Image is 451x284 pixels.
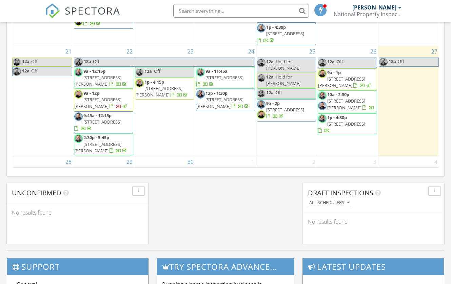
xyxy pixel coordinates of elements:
a: Go to September 24, 2025 [247,46,256,57]
td: Go to September 28, 2025 [12,156,73,233]
span: [STREET_ADDRESS][PERSON_NAME] [74,96,121,109]
td: Go to October 4, 2025 [378,156,439,233]
a: 9a - 11:45a [STREET_ADDRESS] [196,68,243,87]
img: evan_headshot.jpg [318,91,327,100]
a: 9a - 12:15p [STREET_ADDRESS][PERSON_NAME] [74,68,128,87]
a: Go to September 28, 2025 [64,156,73,167]
span: [STREET_ADDRESS] [266,107,304,113]
a: 2:30p - 5:45p [STREET_ADDRESS][PERSON_NAME] [74,134,128,153]
td: Go to September 29, 2025 [73,156,134,233]
div: No results found [7,203,148,222]
a: 10a - 2:30p [STREET_ADDRESS][PERSON_NAME] [318,90,377,113]
div: [PERSON_NAME] [352,4,396,11]
span: [STREET_ADDRESS] [266,30,304,37]
img: alex_headshot.jpg [257,100,266,109]
span: 9a - 11:45a [205,68,228,74]
span: 9a - 1p [327,69,341,75]
span: 1p - 4:30p [266,24,286,30]
a: 9:45a - 12:15p [STREET_ADDRESS] [74,112,121,131]
span: 2:30p - 5:45p [83,134,109,140]
a: 1p - 4:30p [STREET_ADDRESS] [257,24,304,43]
img: The Best Home Inspection Software - Spectora [45,3,60,18]
a: Go to September 30, 2025 [186,156,195,167]
span: Off [31,68,38,74]
span: Off [276,89,282,95]
span: [STREET_ADDRESS][PERSON_NAME] [135,85,182,98]
td: Go to September 26, 2025 [317,46,378,156]
img: alex_headshot.jpg [13,67,21,76]
img: evan_headshot.jpg [318,114,327,123]
input: Search everything... [173,4,309,18]
a: Go to September 23, 2025 [186,46,195,57]
span: 1p - 4:15p [144,79,164,85]
a: 1p - 4:30p [STREET_ADDRESS] [318,113,377,135]
a: Go to September 29, 2025 [125,156,134,167]
div: No results found [303,213,444,231]
img: evan_headshot.jpg [135,68,144,77]
span: 9:45a - 12:15p [83,112,112,118]
span: 9a - 12:15p [83,68,105,74]
button: All schedulers [308,198,351,207]
span: 12a [266,59,274,65]
img: alex_headshot.jpg [196,90,205,99]
span: 12p - 1:30p [205,90,228,96]
span: 12a [266,74,274,80]
img: parfitt__jonathon.jpg [13,58,21,66]
a: 1p - 4:30p [STREET_ADDRESS] [318,114,365,133]
span: 12a [22,58,30,66]
span: [STREET_ADDRESS] [327,121,365,127]
a: 9a - 2p [STREET_ADDRESS] [266,100,304,119]
img: alex_headshot.jpg [379,58,388,66]
a: 12p - 1:30p [STREET_ADDRESS][PERSON_NAME] [196,89,255,111]
a: Go to October 4, 2025 [433,156,439,167]
img: evan_headshot.jpg [74,68,83,77]
a: 9a - 12:15p [STREET_ADDRESS][PERSON_NAME] [74,67,133,89]
span: Draft Inspections [308,188,373,197]
span: Off [154,68,160,74]
a: Go to October 2, 2025 [311,156,317,167]
td: Go to September 30, 2025 [134,156,195,233]
img: evan_headshot.jpg [74,134,83,143]
span: 12a [327,59,335,65]
span: 12a [83,58,92,66]
img: alex_headshot.jpg [318,102,327,110]
a: Go to October 1, 2025 [250,156,256,167]
span: 12a [144,68,152,74]
img: parfitt__jonathon.jpg [74,90,83,99]
span: Off [337,59,343,65]
a: Go to September 25, 2025 [308,46,317,57]
span: 10a - 2:30p [327,91,349,97]
span: [STREET_ADDRESS][PERSON_NAME] [318,76,365,88]
span: 1p - 4:30p [327,114,347,121]
td: Go to September 21, 2025 [12,46,73,156]
a: 1p - 4:30p [STREET_ADDRESS] [257,23,316,45]
a: 9a - 1p [STREET_ADDRESS][PERSON_NAME] [318,68,377,90]
td: Go to September 24, 2025 [195,46,256,156]
img: parfitt__jonathon.jpg [135,79,144,87]
a: 2:30p - 5:45p [STREET_ADDRESS][PERSON_NAME] [74,133,133,155]
a: 9a - 12p [STREET_ADDRESS][PERSON_NAME] [74,89,133,111]
a: 9a - 12p [STREET_ADDRESS][PERSON_NAME] [74,90,128,109]
img: alex_headshot.jpg [74,112,83,121]
a: 9a - 1p [STREET_ADDRESS][PERSON_NAME] [318,69,372,88]
img: alex_headshot.jpg [257,24,266,32]
span: Off [93,58,99,64]
span: 9a - 2p [266,100,280,106]
a: 12p - 1:30p [STREET_ADDRESS][PERSON_NAME] [196,90,250,109]
span: 12a [22,67,30,76]
img: alex_headshot.jpg [318,59,327,67]
a: 9a - 2p [STREET_ADDRESS] [257,99,316,122]
a: 1p - 4:15p [STREET_ADDRESS][PERSON_NAME] [135,79,189,98]
a: Go to September 21, 2025 [64,46,73,57]
a: 9a - 11:45a [STREET_ADDRESS] [196,67,255,89]
h3: Try spectora advanced [DATE] [157,258,294,275]
a: Go to October 3, 2025 [372,156,378,167]
a: 1p - 4p [STREET_ADDRESS] [83,7,121,26]
span: 12a [388,58,396,66]
span: Hold for [PERSON_NAME] [266,59,300,71]
span: [STREET_ADDRESS][PERSON_NAME] [74,74,121,87]
span: [STREET_ADDRESS] [83,119,121,125]
img: parfitt__jonathon.jpg [257,110,266,119]
a: 10a - 2:30p [STREET_ADDRESS][PERSON_NAME] [327,91,374,110]
img: evan_headshot.jpg [196,68,205,77]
